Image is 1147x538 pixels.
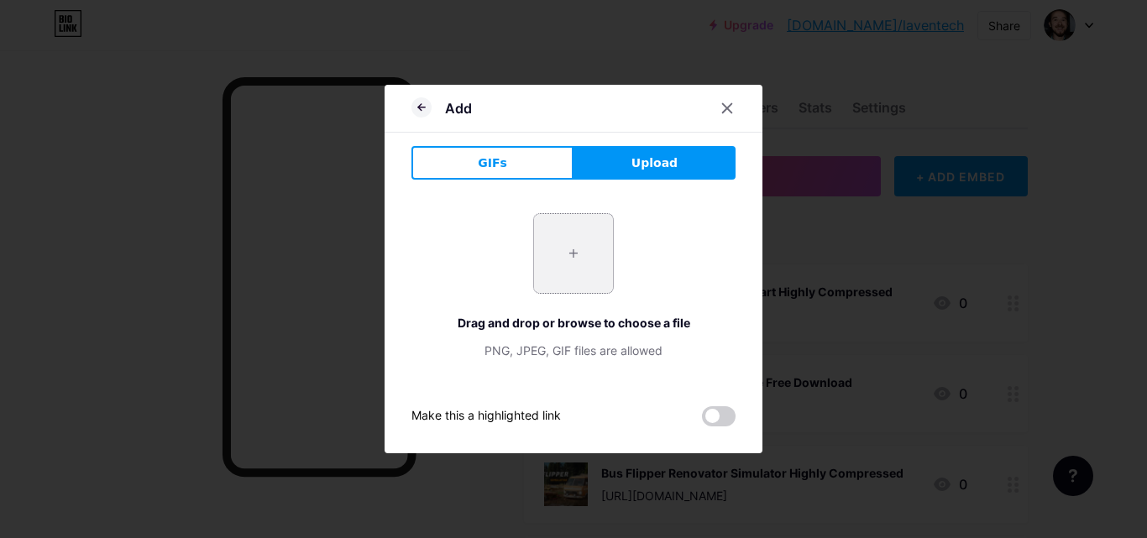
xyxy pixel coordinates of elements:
[445,98,472,118] div: Add
[573,146,736,180] button: Upload
[411,342,736,359] div: PNG, JPEG, GIF files are allowed
[478,154,507,172] span: GIFs
[411,146,573,180] button: GIFs
[411,314,736,332] div: Drag and drop or browse to choose a file
[411,406,561,426] div: Make this a highlighted link
[631,154,678,172] span: Upload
